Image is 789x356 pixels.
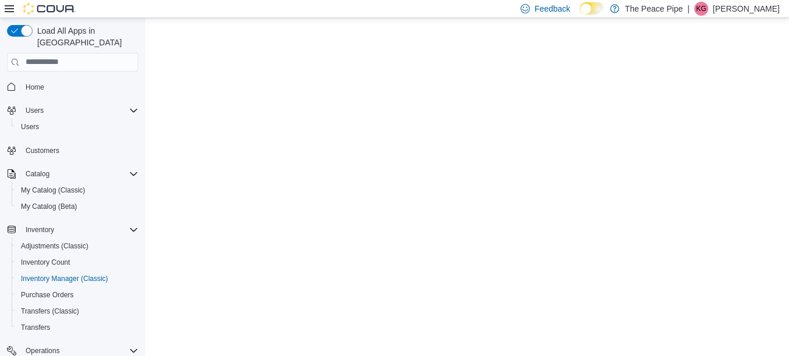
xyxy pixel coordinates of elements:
span: Customers [21,143,138,158]
p: The Peace Pipe [625,2,683,16]
span: Feedback [535,3,570,15]
span: Transfers [16,321,138,334]
button: Catalog [2,166,143,182]
span: Transfers (Classic) [21,307,79,316]
span: Users [26,106,44,115]
span: Customers [26,146,59,155]
p: [PERSON_NAME] [713,2,780,16]
a: Transfers [16,321,55,334]
span: Transfers (Classic) [16,304,138,318]
span: Inventory Count [21,258,70,267]
button: Catalog [21,167,54,181]
span: Inventory [21,223,138,237]
span: Adjustments (Classic) [16,239,138,253]
span: Catalog [21,167,138,181]
span: My Catalog (Classic) [21,186,85,195]
button: Transfers [12,319,143,336]
span: Home [21,80,138,94]
button: Inventory [2,222,143,238]
a: My Catalog (Beta) [16,200,82,213]
span: Adjustments (Classic) [21,241,88,251]
a: Home [21,80,49,94]
span: Load All Apps in [GEOGRAPHIC_DATA] [33,25,138,48]
span: KG [696,2,706,16]
button: Users [2,102,143,119]
button: Users [12,119,143,135]
span: Operations [26,346,60,355]
input: Dark Mode [580,2,604,15]
span: My Catalog (Beta) [16,200,138,213]
img: Cova [23,3,76,15]
button: My Catalog (Classic) [12,182,143,198]
span: Inventory Count [16,255,138,269]
a: Customers [21,144,64,158]
a: Inventory Manager (Classic) [16,272,113,286]
span: Purchase Orders [16,288,138,302]
a: Inventory Count [16,255,75,269]
button: Customers [2,142,143,159]
a: Adjustments (Classic) [16,239,93,253]
button: Purchase Orders [12,287,143,303]
p: | [687,2,690,16]
a: Users [16,120,44,134]
span: Home [26,83,44,92]
button: Home [2,79,143,95]
span: Users [21,104,138,118]
button: Adjustments (Classic) [12,238,143,254]
a: Transfers (Classic) [16,304,84,318]
span: My Catalog (Beta) [21,202,77,211]
span: My Catalog (Classic) [16,183,138,197]
a: Purchase Orders [16,288,78,302]
span: Users [21,122,39,131]
span: Inventory [26,225,54,234]
span: Transfers [21,323,50,332]
span: Users [16,120,138,134]
span: Catalog [26,169,49,179]
button: My Catalog (Beta) [12,198,143,215]
button: Transfers (Classic) [12,303,143,319]
span: Inventory Manager (Classic) [21,274,108,283]
span: Purchase Orders [21,290,74,300]
button: Inventory [21,223,59,237]
span: Inventory Manager (Classic) [16,272,138,286]
button: Inventory Count [12,254,143,270]
button: Inventory Manager (Classic) [12,270,143,287]
a: My Catalog (Classic) [16,183,90,197]
div: Katie Gordon [694,2,708,16]
button: Users [21,104,48,118]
